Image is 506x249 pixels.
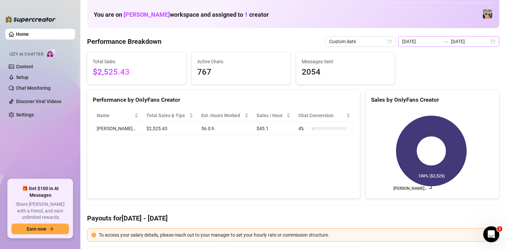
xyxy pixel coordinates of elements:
[483,226,499,242] iframe: Intercom live chat
[93,66,180,79] span: $2,525.43
[451,38,489,45] input: End date
[197,58,285,65] span: Active Chats
[16,112,34,117] a: Settings
[146,112,188,119] span: Total Sales & Tips
[142,109,197,122] th: Total Sales & Tips
[27,226,46,232] span: Earn now
[11,201,69,221] span: Share [PERSON_NAME] with a friend, and earn unlimited rewards
[388,39,392,44] span: calendar
[97,112,133,119] span: Name
[11,224,69,234] button: Earn nowarrow-right
[5,16,56,23] img: logo-BBDzfeDw.svg
[298,125,309,132] span: 4 %
[94,11,269,18] h1: You are on workspace and assigned to creator
[497,226,502,232] span: 1
[443,39,448,44] span: to
[329,36,391,47] span: Custom date
[124,11,170,18] span: [PERSON_NAME]
[16,85,51,91] a: Chat Monitoring
[16,99,61,104] a: Discover Viral Videos
[294,109,354,122] th: Chat Conversion
[93,122,142,135] td: [PERSON_NAME]…
[252,109,294,122] th: Sales / Hour
[46,49,56,58] img: AI Chatter
[197,122,252,135] td: 56.0 h
[91,233,96,237] span: exclamation-circle
[402,38,440,45] input: Start date
[142,122,197,135] td: $2,525.43
[302,58,389,65] span: Messages Sent
[16,31,29,37] a: Home
[93,95,354,104] div: Performance by OnlyFans Creator
[298,112,345,119] span: Chat Conversion
[16,75,28,80] a: Setup
[11,185,69,198] span: 🎁 Get $100 in AI Messages
[371,95,494,104] div: Sales by OnlyFans Creator
[197,66,285,79] span: 767
[99,231,495,239] div: To access your salary details, please reach out to your manager to set your hourly rate or commis...
[302,66,389,79] span: 2054
[49,227,54,231] span: arrow-right
[87,37,161,46] h4: Performance Breakdown
[93,109,142,122] th: Name
[9,51,43,58] span: Izzy AI Chatter
[483,9,492,19] img: Veronica
[393,186,427,191] text: [PERSON_NAME]…
[252,122,294,135] td: $45.1
[87,214,499,223] h4: Payouts for [DATE] - [DATE]
[93,58,180,65] span: Total Sales
[244,11,248,18] span: 1
[16,64,33,69] a: Content
[443,39,448,44] span: swap-right
[257,112,285,119] span: Sales / Hour
[201,112,243,119] div: Est. Hours Worked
